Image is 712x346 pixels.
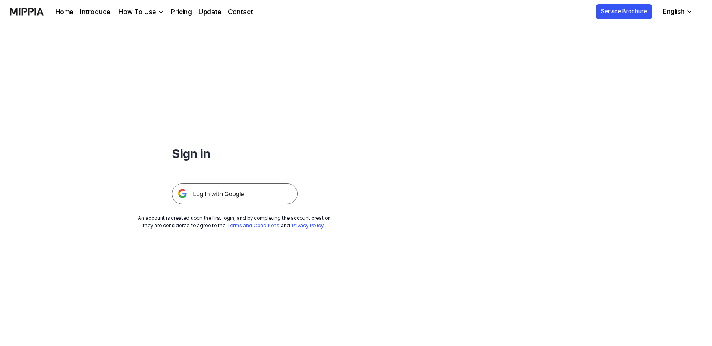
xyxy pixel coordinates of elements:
a: Terms and Conditions [227,223,279,229]
div: An account is created upon the first login, and by completing the account creation, they are cons... [138,214,332,229]
img: 구글 로그인 버튼 [172,183,298,204]
div: English [661,7,686,17]
a: Update [199,7,221,17]
a: Privacy Policy [292,223,324,229]
a: Contact [228,7,253,17]
a: Introduce [80,7,110,17]
a: Pricing [171,7,192,17]
a: Home [55,7,73,17]
h1: Sign in [172,144,298,163]
button: How To Use [117,7,164,17]
button: English [656,3,698,20]
button: Service Brochure [596,4,652,19]
div: How To Use [117,7,158,17]
img: down [158,9,164,16]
